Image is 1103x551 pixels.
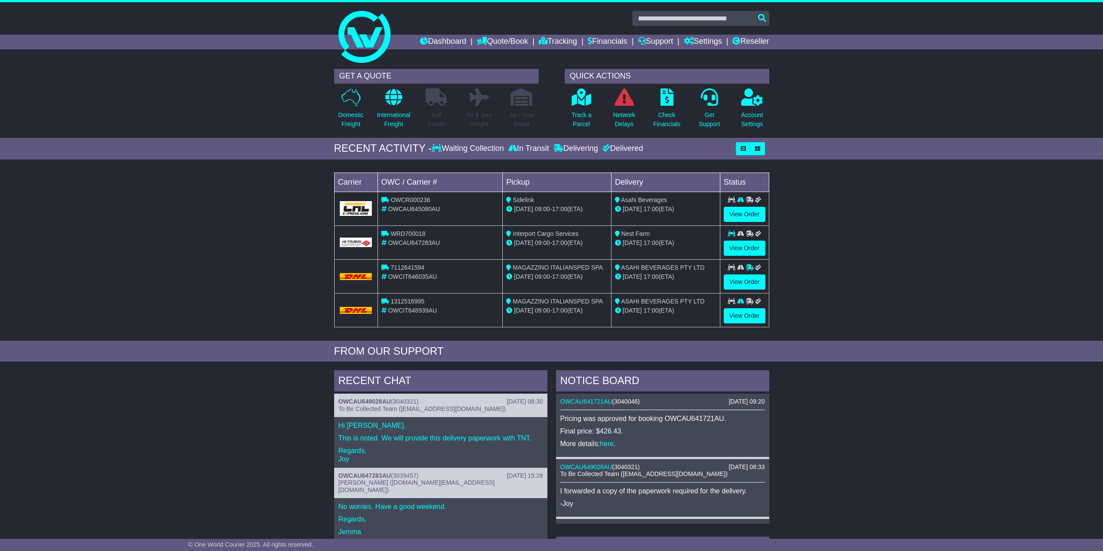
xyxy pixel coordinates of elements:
a: Dashboard [420,35,466,49]
div: - (ETA) [506,306,608,315]
div: QUICK ACTIONS [565,69,769,84]
div: [DATE] 09:20 [729,398,765,405]
p: Hi [PERSON_NAME], [338,421,543,430]
div: (ETA) [615,306,716,315]
div: (ETA) [615,205,716,214]
td: Pickup [503,173,612,192]
a: Quote/Book [477,35,528,49]
span: WRD700018 [390,230,425,237]
p: Pricing was approved for booking OWCAU641721AU. [560,414,765,423]
span: [DATE] [623,273,642,280]
span: OWCAU645080AU [388,205,440,212]
span: 17:00 [552,273,567,280]
p: Air / Sea Depot [510,111,534,129]
span: 17:00 [552,239,567,246]
span: 3040046 [614,398,638,405]
span: 3039457 [393,472,417,479]
div: (ETA) [615,238,716,248]
span: 17:00 [644,307,659,314]
p: Network Delays [613,111,635,129]
span: [DATE] [623,205,642,212]
div: [DATE] 08:30 [507,398,543,405]
p: Final price: $426.43. [560,427,765,435]
span: OWCIT648939AU [388,307,437,314]
a: CheckFinancials [653,88,681,134]
td: Status [720,173,769,192]
img: DHL.png [340,307,372,314]
span: 17:00 [552,205,567,212]
a: View Order [724,207,765,222]
p: Get Support [699,111,720,129]
a: DomesticFreight [338,88,364,134]
a: Track aParcel [571,88,592,134]
div: ( ) [338,472,543,479]
a: Reseller [732,35,769,49]
a: View Order [724,274,765,290]
span: To Be Collected Team ([EMAIL_ADDRESS][DOMAIN_NAME]) [560,470,728,477]
span: [PERSON_NAME] ([DOMAIN_NAME][EMAIL_ADDRESS][DOMAIN_NAME]) [338,479,495,493]
div: Waiting Collection [432,144,506,153]
span: Interport Cargo Services [513,230,579,237]
p: No worries. Have a good weekend. [338,502,543,511]
span: 1312516995 [390,298,424,305]
div: NOTICE BOARD [556,370,769,394]
a: OWCIT646035AU [560,523,609,530]
div: FROM OUR SUPPORT [334,345,769,358]
span: OWCAU647283AU [388,239,440,246]
span: 3040321 [393,398,417,405]
td: Carrier [334,173,377,192]
a: OWCAU649028AU [338,398,391,405]
div: ( ) [338,398,543,405]
a: OWCAU649028AU [560,463,612,470]
img: GetCarrierServiceLogo [340,201,372,216]
span: 17:00 [644,273,659,280]
span: 17:00 [644,239,659,246]
a: GetSupport [698,88,720,134]
span: 3040321 [614,463,638,470]
span: Nest Farm [621,230,650,237]
span: 7112641594 [390,264,424,271]
span: 3040269 [611,523,635,530]
div: In Transit [506,144,551,153]
span: MAGAZZINO ITALIANSPED SPA [513,298,603,305]
p: Full Loads [426,111,447,129]
a: AccountSettings [741,88,764,134]
p: Track a Parcel [572,111,592,129]
a: Settings [684,35,722,49]
a: here [600,440,614,447]
div: ( ) [560,523,765,531]
p: Regards, [338,515,543,523]
span: 09:00 [535,307,550,314]
p: -Joy [560,499,765,508]
span: OWCR000236 [390,196,430,203]
p: Regards, Joy [338,447,543,463]
a: NetworkDelays [612,88,635,134]
div: [DATE] 15:29 [507,472,543,479]
span: © One World Courier 2025. All rights reserved. [188,541,313,548]
div: RECENT ACTIVITY - [334,142,432,155]
p: This is noted. We will provide this delivery paperwork with TNT. [338,434,543,442]
p: Air & Sea Freight [466,111,492,129]
div: Delivering [551,144,600,153]
div: RECENT CHAT [334,370,547,394]
div: (ETA) [615,272,716,281]
div: [DATE] 15:20 [729,523,765,531]
span: [DATE] [514,273,533,280]
a: Support [638,35,673,49]
div: - (ETA) [506,272,608,281]
div: ( ) [560,398,765,405]
div: Delivered [600,144,643,153]
p: Jemma [338,528,543,536]
p: More details: . [560,440,765,448]
div: GET A QUOTE [334,69,539,84]
img: DHL.png [340,273,372,280]
span: [DATE] [623,307,642,314]
p: I forwarded a copy of the paperwork required for the delivery. [560,487,765,495]
a: InternationalFreight [377,88,411,134]
div: ( ) [560,463,765,471]
span: [DATE] [623,239,642,246]
span: 09:00 [535,273,550,280]
div: - (ETA) [506,238,608,248]
span: [DATE] [514,307,533,314]
span: 17:00 [644,205,659,212]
